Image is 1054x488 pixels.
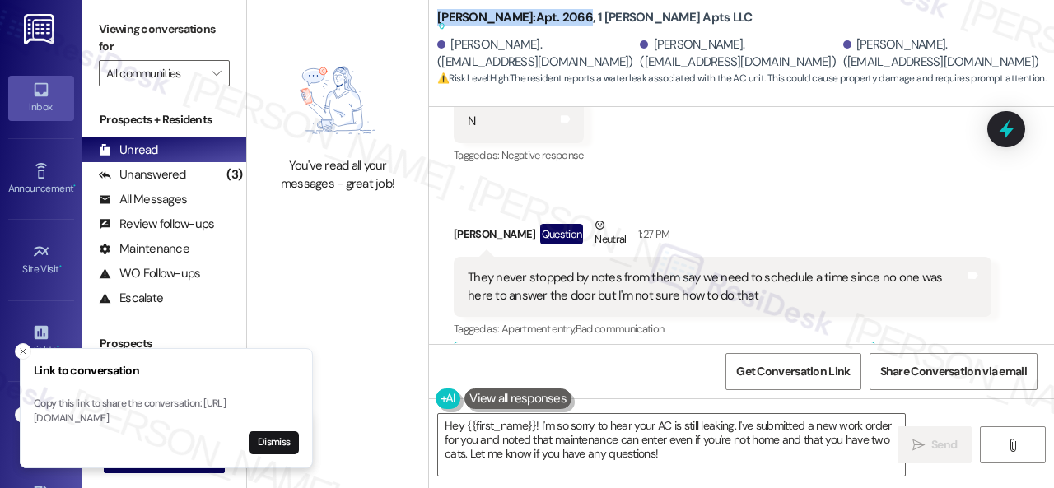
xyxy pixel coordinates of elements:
i:  [1006,439,1019,452]
div: Unread [99,142,158,159]
button: Close toast [15,407,31,423]
div: [PERSON_NAME] [454,216,991,257]
span: Apartment entry , [501,322,576,336]
div: [PERSON_NAME]. ([EMAIL_ADDRESS][DOMAIN_NAME]) [640,36,838,72]
div: You've read all your messages - great job! [265,157,410,193]
div: 1:27 PM [634,225,669,243]
a: Inbox [8,76,74,120]
img: empty-state [273,52,403,150]
span: Bad communication [576,322,665,336]
a: Insights • [8,318,74,363]
div: Tagged as: [454,143,584,167]
a: Site Visit • [8,238,74,282]
div: They never stopped by notes from them say we need to schedule a time since no one was here to ans... [468,269,965,304]
input: All communities [106,60,203,86]
button: Share Conversation via email [870,353,1038,390]
div: Tagged as: [454,317,991,341]
textarea: Hey {{first_name}}! I'm so sorry to hear your AC is still leaking. I've submitted a new work orde... [438,414,905,476]
div: [PERSON_NAME]. ([EMAIL_ADDRESS][DOMAIN_NAME]) [843,36,1042,72]
h3: Link to conversation [34,362,299,379]
span: • [59,261,62,272]
div: Prospects [82,335,246,352]
div: All Messages [99,191,187,208]
div: (3) [222,162,246,188]
label: Viewing conversations for [99,16,230,60]
span: Send [931,436,957,453]
div: Unanswered [99,166,186,184]
span: Negative response [501,148,584,162]
button: Send [898,426,972,463]
div: [PERSON_NAME]. ([EMAIL_ADDRESS][DOMAIN_NAME]) [437,36,636,72]
b: [PERSON_NAME]: Apt. 2066, 1 [PERSON_NAME] Apts LLC [437,9,752,36]
div: Neutral [591,216,629,251]
div: N [468,113,475,130]
div: Maintenance [99,240,189,258]
span: • [73,180,76,192]
span: Share Conversation via email [880,363,1027,380]
span: : The resident reports a water leak associated with the AC unit. This could cause property damage... [437,70,1046,87]
a: Buildings [8,399,74,444]
div: Question [540,224,584,244]
button: Close toast [15,343,31,360]
div: Review follow-ups [99,216,214,233]
div: Prospects + Residents [82,111,246,128]
i:  [212,67,221,80]
button: Get Conversation Link [725,353,860,390]
span: Get Conversation Link [736,363,850,380]
img: ResiDesk Logo [24,14,58,44]
strong: ⚠️ Risk Level: High [437,72,508,85]
button: Dismiss [249,431,299,454]
i:  [912,439,925,452]
p: Copy this link to share the conversation: [URL][DOMAIN_NAME] [34,397,299,425]
div: Escalate [99,290,163,307]
div: WO Follow-ups [99,265,200,282]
